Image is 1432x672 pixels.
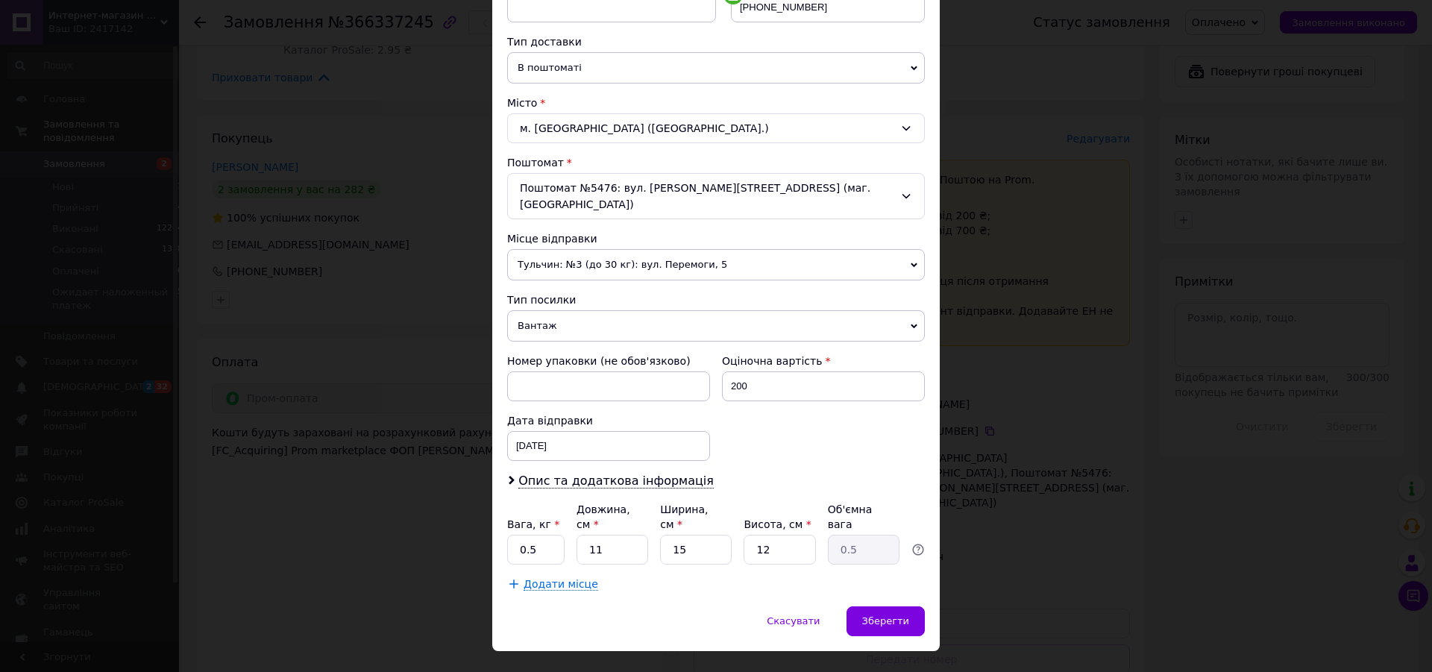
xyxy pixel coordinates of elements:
div: м. [GEOGRAPHIC_DATA] ([GEOGRAPHIC_DATA].) [507,113,925,143]
span: Тульчин: №3 (до 30 кг): вул. Перемоги, 5 [507,249,925,280]
span: Опис та додаткова інформація [518,474,714,489]
label: Довжина, см [577,503,630,530]
span: Місце відправки [507,233,597,245]
label: Ширина, см [660,503,708,530]
span: Зберегти [862,615,909,627]
div: Поштомат №5476: вул. [PERSON_NAME][STREET_ADDRESS] (маг. [GEOGRAPHIC_DATA]) [507,173,925,219]
div: Місто [507,95,925,110]
div: Поштомат [507,155,925,170]
span: Додати місце [524,578,598,591]
div: Об'ємна вага [828,502,899,532]
span: В поштоматі [507,52,925,84]
div: Оціночна вартість [722,354,925,368]
span: Вантаж [507,310,925,342]
span: Скасувати [767,615,820,627]
div: Номер упаковки (не обов'язково) [507,354,710,368]
span: Тип посилки [507,294,576,306]
span: Тип доставки [507,36,582,48]
label: Вага, кг [507,518,559,530]
div: Дата відправки [507,413,710,428]
label: Висота, см [744,518,811,530]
